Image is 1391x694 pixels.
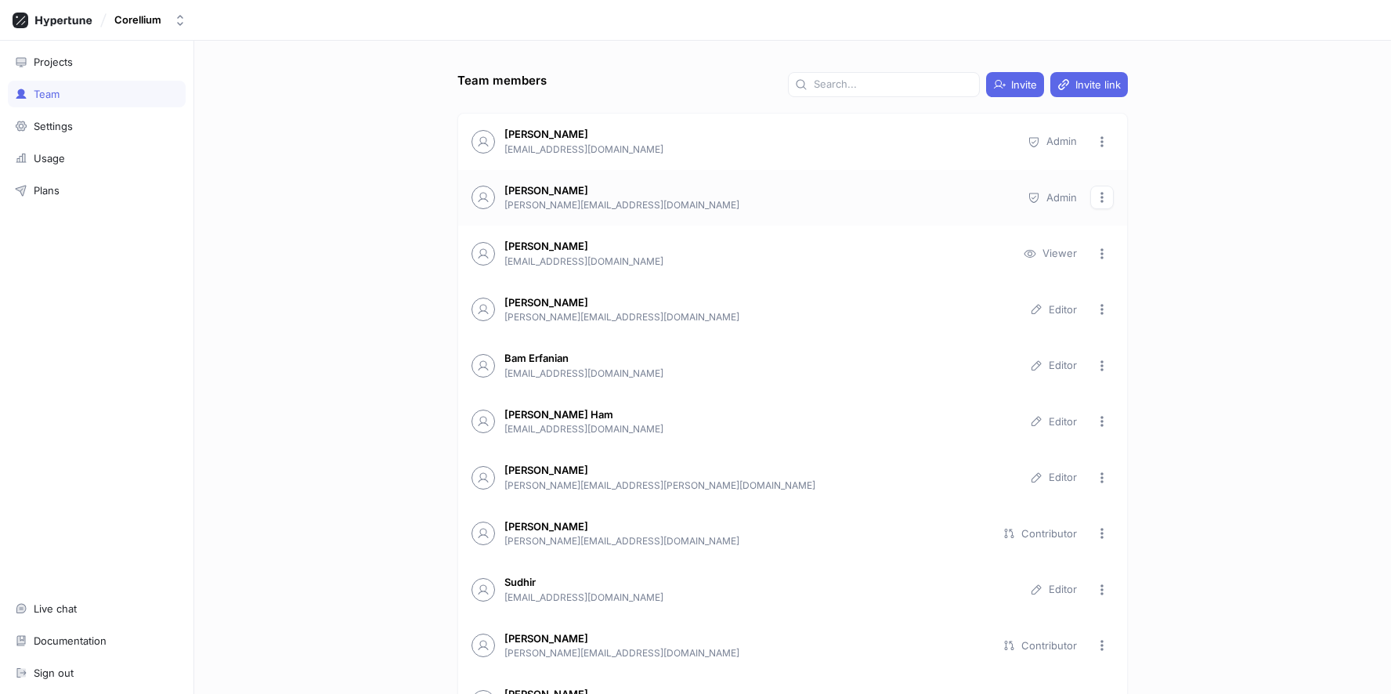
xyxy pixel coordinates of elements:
button: Viewer [1017,242,1084,266]
p: [PERSON_NAME][EMAIL_ADDRESS][DOMAIN_NAME] [504,646,986,660]
a: Usage [8,145,186,172]
p: [PERSON_NAME][EMAIL_ADDRESS][PERSON_NAME][DOMAIN_NAME] [504,479,1013,493]
a: Settings [8,113,186,139]
div: Admin [1046,135,1077,148]
div: Editor [1049,471,1077,484]
p: [EMAIL_ADDRESS][DOMAIN_NAME] [504,591,1013,605]
p: [PERSON_NAME] [504,463,588,479]
p: [PERSON_NAME] [504,295,588,311]
a: Documentation [8,627,186,654]
button: Editor [1023,578,1084,602]
div: Settings [34,120,73,132]
p: [PERSON_NAME] [504,519,588,535]
button: Invite link [1050,72,1128,97]
div: Editor [1049,303,1077,316]
div: Contributor [1021,639,1077,652]
div: Editor [1049,583,1077,596]
p: [PERSON_NAME][EMAIL_ADDRESS][DOMAIN_NAME] [504,310,1013,324]
p: [PERSON_NAME] [504,183,588,199]
input: Search... [814,77,973,92]
button: Admin [1021,130,1084,154]
p: [PERSON_NAME] [504,239,588,255]
p: Team members [457,72,547,90]
div: Documentation [34,634,107,647]
div: Team [34,88,60,100]
div: Admin [1046,191,1077,204]
div: Corellium [114,13,161,27]
p: [EMAIL_ADDRESS][DOMAIN_NAME] [504,367,1013,381]
button: Contributor [995,522,1084,545]
button: Contributor [995,634,1084,657]
p: [PERSON_NAME] [504,631,588,647]
button: Editor [1023,466,1084,490]
a: Plans [8,177,186,204]
div: Editor [1049,415,1077,428]
p: [PERSON_NAME] Ham [504,407,613,423]
p: [EMAIL_ADDRESS][DOMAIN_NAME] [504,422,1013,436]
button: Editor [1023,410,1084,433]
p: [PERSON_NAME][EMAIL_ADDRESS][DOMAIN_NAME] [504,198,1011,212]
p: Sudhir [504,575,536,591]
p: Bam Erfanian [504,351,569,367]
p: [EMAIL_ADDRESS][DOMAIN_NAME] [504,143,1011,157]
div: Projects [34,56,73,68]
a: Projects [8,49,186,75]
a: Team [8,81,186,107]
p: [PERSON_NAME] [504,127,588,143]
span: Invite link [1075,80,1121,89]
div: Usage [34,152,65,164]
button: Invite [986,72,1044,97]
div: Viewer [1042,247,1077,260]
p: [EMAIL_ADDRESS][DOMAIN_NAME] [504,255,1007,269]
button: Editor [1023,298,1084,321]
div: Plans [34,184,60,197]
button: Editor [1023,354,1084,378]
div: Live chat [34,602,77,615]
div: Sign out [34,667,74,679]
div: Contributor [1021,527,1077,540]
span: Invite [1011,80,1037,89]
p: [PERSON_NAME][EMAIL_ADDRESS][DOMAIN_NAME] [504,534,986,548]
button: Admin [1021,186,1084,209]
button: Corellium [108,7,193,33]
div: Editor [1049,359,1077,372]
